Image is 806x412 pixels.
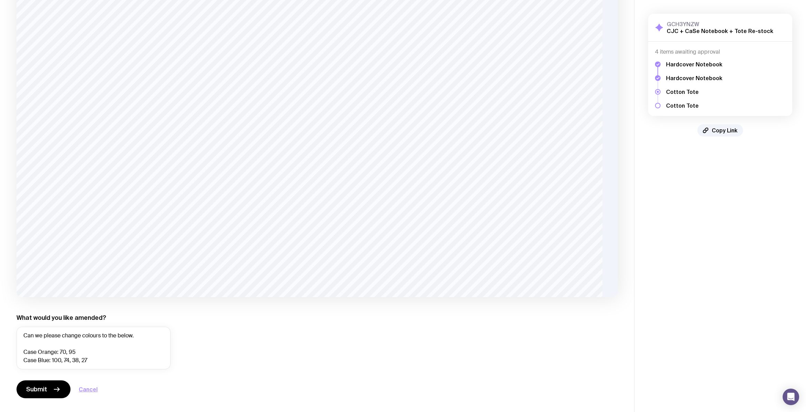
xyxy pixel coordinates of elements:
[783,389,799,405] div: Open Intercom Messenger
[17,380,70,398] button: Submit
[79,385,98,393] button: Cancel
[666,61,722,68] h5: Hardcover Notebook
[667,28,773,34] h2: CJC + CaSe Notebook + Tote Re-stock
[655,48,785,55] h4: 4 items awaiting approval
[712,127,738,134] span: Copy Link
[666,88,722,95] h5: Cotton Tote
[666,75,722,82] h5: Hardcover Notebook
[26,385,47,393] span: Submit
[667,21,773,28] h3: GCH3YNZW
[666,102,722,109] h5: Cotton Tote
[17,314,106,322] label: What would you like amended?
[697,124,743,137] button: Copy Link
